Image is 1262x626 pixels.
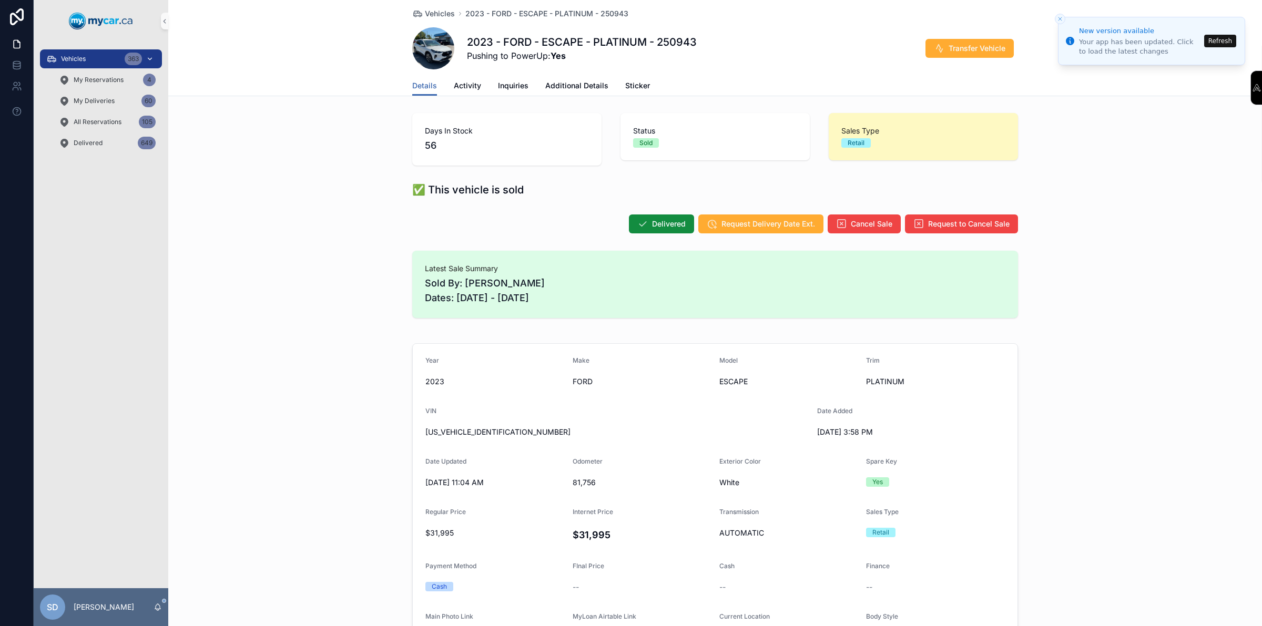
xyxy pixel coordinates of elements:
span: My Deliveries [74,97,115,105]
h1: ✅ This vehicle is sold [412,182,524,197]
span: Current Location [719,612,770,620]
span: Sticker [625,80,650,91]
span: Vehicles [61,55,86,63]
div: 363 [125,53,142,65]
span: Delivered [652,219,686,229]
button: Request to Cancel Sale [905,214,1018,233]
div: 105 [139,116,156,128]
div: 4 [143,74,156,86]
span: Latest Sale Summary [425,263,1005,274]
span: Sold By: [PERSON_NAME] Dates: [DATE] - [DATE] [425,276,1005,305]
a: Additional Details [545,76,608,97]
span: Inquiries [498,80,528,91]
h1: 2023 - FORD - ESCAPE - PLATINUM - 250943 [467,35,697,49]
span: Payment Method [425,562,476,570]
span: Model [719,356,738,364]
a: Activity [454,76,481,97]
p: [PERSON_NAME] [74,602,134,612]
span: Trim [866,356,880,364]
strong: Yes [551,50,566,61]
span: Cash [719,562,735,570]
a: My Reservations4 [53,70,162,89]
div: New version available [1079,26,1201,36]
span: Date Added [817,407,852,415]
a: Inquiries [498,76,528,97]
button: Cancel Sale [828,214,901,233]
span: Days In Stock [425,126,589,136]
button: Request Delivery Date Ext. [698,214,823,233]
span: PLATINUM [866,376,1005,387]
a: All Reservations105 [53,112,162,131]
span: -- [866,582,872,592]
span: $31,995 [425,528,564,538]
span: White [719,477,858,488]
span: FInal Price [573,562,604,570]
span: Pushing to PowerUp: [467,49,697,62]
a: Details [412,76,437,96]
div: 649 [138,137,156,149]
h4: $31,995 [573,528,711,542]
span: Additional Details [545,80,608,91]
span: Odometer [573,457,603,465]
span: -- [573,582,579,592]
span: ESCAPE [719,376,858,387]
span: Cancel Sale [851,219,892,229]
span: Transmission [719,508,759,516]
span: [DATE] 3:58 PM [817,427,956,437]
span: AUTOMATIC [719,528,858,538]
span: [DATE] 11:04 AM [425,477,564,488]
span: Sales Type [841,126,1005,136]
span: Delivered [74,139,103,147]
span: Make [573,356,589,364]
a: Vehicles [412,8,455,19]
a: Delivered649 [53,134,162,152]
span: 81,756 [573,477,711,488]
span: Request Delivery Date Ext. [721,219,815,229]
span: Details [412,80,437,91]
span: [US_VEHICLE_IDENTIFICATION_NUMBER] [425,427,809,437]
span: Year [425,356,439,364]
div: Retail [872,528,889,537]
span: All Reservations [74,118,121,126]
span: 56 [425,138,589,153]
span: Date Updated [425,457,466,465]
a: 2023 - FORD - ESCAPE - PLATINUM - 250943 [465,8,628,19]
div: scrollable content [34,42,168,166]
img: App logo [69,13,133,29]
span: FORD [573,376,711,387]
span: Internet Price [573,508,613,516]
span: Transfer Vehicle [949,43,1005,54]
span: Request to Cancel Sale [928,219,1010,229]
span: Activity [454,80,481,91]
div: Sold [639,138,653,148]
div: 60 [141,95,156,107]
a: My Deliveries60 [53,91,162,110]
button: Close toast [1055,14,1065,24]
button: Transfer Vehicle [925,39,1014,58]
span: Vehicles [425,8,455,19]
span: Spare Key [866,457,897,465]
span: 2023 [425,376,564,387]
span: Sales Type [866,508,899,516]
span: -- [719,582,726,592]
span: Finance [866,562,890,570]
span: Status [633,126,797,136]
div: Yes [872,477,883,487]
button: Refresh [1204,35,1236,47]
span: My Reservations [74,76,124,84]
span: Regular Price [425,508,466,516]
button: Delivered [629,214,694,233]
a: Sticker [625,76,650,97]
span: Body Style [866,612,898,620]
span: VIN [425,407,436,415]
span: MyLoan Airtable Link [573,612,636,620]
a: Vehicles363 [40,49,162,68]
div: Cash [432,582,447,591]
div: Your app has been updated. Click to load the latest changes [1079,37,1201,56]
span: Main Photo Link [425,612,473,620]
span: Exterior Color [719,457,761,465]
span: SD [47,601,58,613]
div: Retail [848,138,864,148]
